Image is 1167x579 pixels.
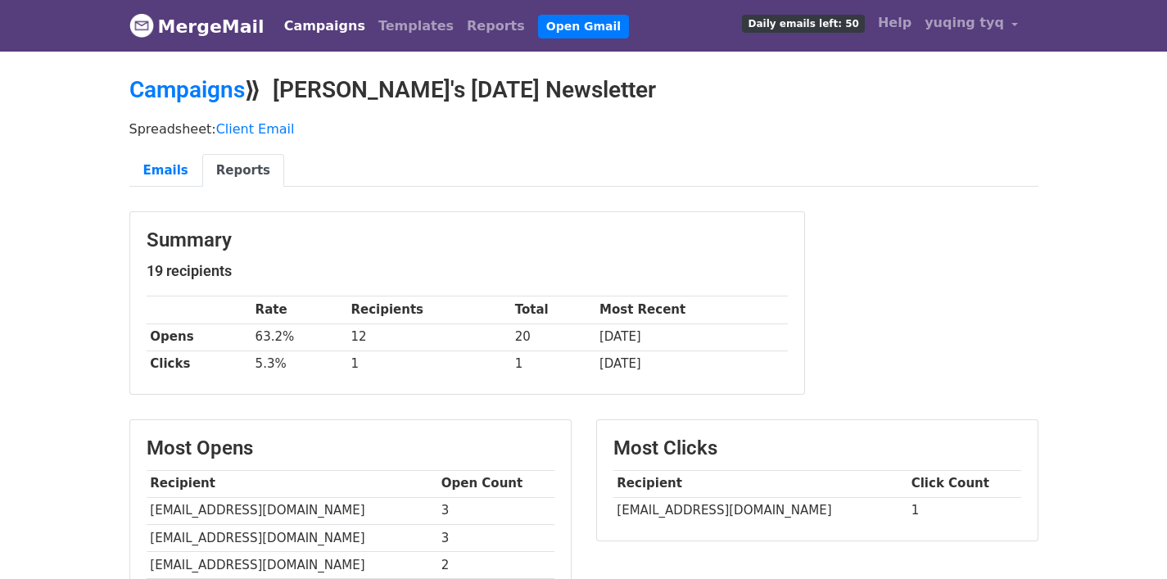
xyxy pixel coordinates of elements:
[347,351,511,378] td: 1
[129,9,265,43] a: MergeMail
[147,470,437,497] th: Recipient
[147,437,554,460] h3: Most Opens
[147,228,788,252] h3: Summary
[511,351,595,378] td: 1
[147,524,437,551] td: [EMAIL_ADDRESS][DOMAIN_NAME]
[147,262,788,280] h5: 19 recipients
[907,470,1021,497] th: Click Count
[437,551,554,578] td: 2
[129,154,202,188] a: Emails
[460,10,531,43] a: Reports
[347,296,511,323] th: Recipients
[613,470,907,497] th: Recipient
[147,351,251,378] th: Clicks
[925,13,1004,33] span: yuqing tyq
[538,15,629,38] a: Open Gmail
[251,351,347,378] td: 5.3%
[735,7,871,39] a: Daily emails left: 50
[742,15,864,33] span: Daily emails left: 50
[147,551,437,578] td: [EMAIL_ADDRESS][DOMAIN_NAME]
[918,7,1025,45] a: yuqing tyq
[129,13,154,38] img: MergeMail logo
[129,76,1038,104] h2: ⟫ [PERSON_NAME]'s [DATE] Newsletter
[437,524,554,551] td: 3
[871,7,918,39] a: Help
[251,323,347,351] td: 63.2%
[511,323,595,351] td: 20
[595,323,787,351] td: [DATE]
[907,497,1021,524] td: 1
[1085,500,1167,579] iframe: Chat Widget
[278,10,372,43] a: Campaigns
[613,437,1021,460] h3: Most Clicks
[437,497,554,524] td: 3
[202,154,284,188] a: Reports
[129,76,245,103] a: Campaigns
[147,497,437,524] td: [EMAIL_ADDRESS][DOMAIN_NAME]
[129,120,1038,138] p: Spreadsheet:
[613,497,907,524] td: [EMAIL_ADDRESS][DOMAIN_NAME]
[251,296,347,323] th: Rate
[372,10,460,43] a: Templates
[511,296,595,323] th: Total
[595,351,787,378] td: [DATE]
[216,121,295,137] a: Client Email
[147,323,251,351] th: Opens
[437,470,554,497] th: Open Count
[595,296,787,323] th: Most Recent
[347,323,511,351] td: 12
